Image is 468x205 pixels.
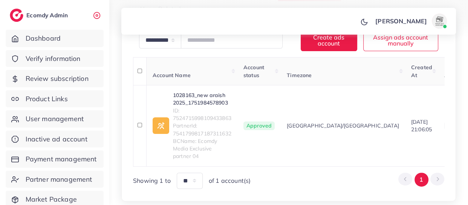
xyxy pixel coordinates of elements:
span: Dashboard [26,33,61,43]
button: Create ads account [301,29,357,51]
button: Go to page 1 [414,173,428,187]
a: Review subscription [6,70,104,87]
span: ID: 7524715998109433863 [173,107,231,122]
a: Payment management [6,150,104,168]
img: logo [10,9,23,22]
span: [DATE] 21:06:05 [411,118,432,133]
img: ic-ad-info.7fc67b75.svg [153,117,169,134]
span: [GEOGRAPHIC_DATA]/[GEOGRAPHIC_DATA] [287,122,399,129]
a: logoEcomdy Admin [10,9,70,22]
span: Partner management [26,175,92,184]
span: of 1 account(s) [209,176,251,185]
h2: Ecomdy Admin [26,12,70,19]
a: Dashboard [6,30,104,47]
span: PartnerId: 7541799817187311632 [173,122,231,137]
span: Account status [243,64,264,78]
span: Product Links [26,94,68,104]
a: Partner management [6,171,104,188]
a: 1028163_new araish 2025_1751984578903 [173,91,231,107]
span: BCName: Ecomdy Media Exclusive partner 04 [173,137,231,160]
button: Assign ads account manually [363,29,438,51]
a: User management [6,110,104,128]
span: Created At [411,64,432,78]
a: [PERSON_NAME]avatar [371,14,450,29]
p: [PERSON_NAME] [375,17,427,26]
span: Account Name [153,72,191,79]
a: Product Links [6,90,104,108]
span: User management [26,114,84,124]
span: Verify information [26,54,81,64]
img: avatar [432,14,447,29]
span: Review subscription [26,74,89,84]
a: Verify information [6,50,104,67]
ul: Pagination [398,173,444,187]
span: Payment management [26,154,97,164]
span: Timezone [287,72,312,79]
span: Showing 1 to [133,176,171,185]
span: Market Package [26,194,77,204]
a: Inactive ad account [6,131,104,148]
span: Inactive ad account [26,134,87,144]
span: Approved [243,121,275,131]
